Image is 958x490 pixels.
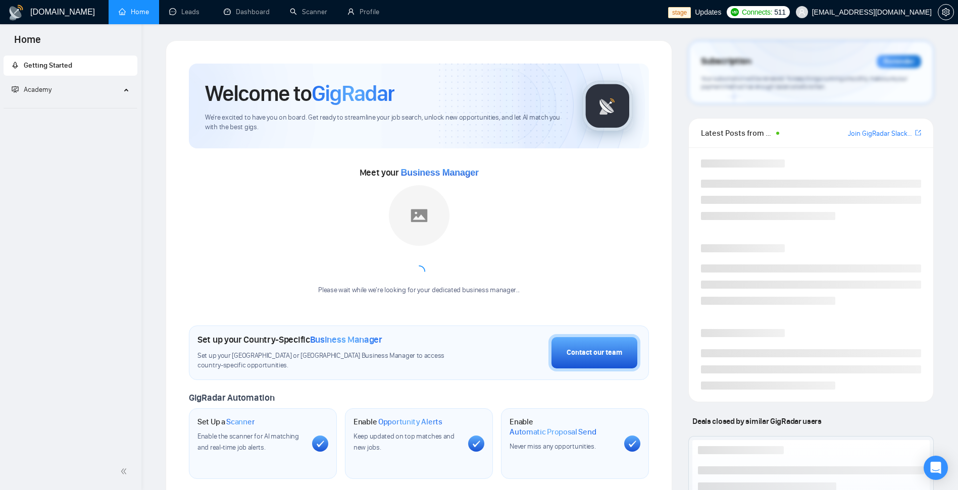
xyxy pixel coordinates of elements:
[197,351,463,370] span: Set up your [GEOGRAPHIC_DATA] or [GEOGRAPHIC_DATA] Business Manager to access country-specific op...
[695,8,721,16] span: Updates
[4,104,137,111] li: Academy Homepage
[312,80,394,107] span: GigRadar
[938,8,954,16] a: setting
[378,417,442,427] span: Opportunity Alerts
[12,86,19,93] span: fund-projection-screen
[389,185,449,246] img: placeholder.png
[12,85,52,94] span: Academy
[226,417,255,427] span: Scanner
[169,8,204,16] a: messageLeads
[347,8,379,16] a: userProfile
[360,167,479,178] span: Meet your
[848,128,913,139] a: Join GigRadar Slack Community
[774,7,785,18] span: 511
[742,7,772,18] span: Connects:
[798,9,805,16] span: user
[197,432,299,452] span: Enable the scanner for AI matching and real-time job alerts.
[12,62,19,69] span: rocket
[354,432,455,452] span: Keep updated on top matches and new jobs.
[8,5,24,21] img: logo
[354,417,442,427] h1: Enable
[915,128,921,138] a: export
[119,8,149,16] a: homeHome
[701,53,751,70] span: Subscription
[938,4,954,20] button: setting
[731,8,739,16] img: upwork-logo.png
[915,129,921,137] span: export
[310,334,382,345] span: Business Manager
[567,347,622,358] div: Contact our team
[24,61,72,70] span: Getting Started
[24,85,52,94] span: Academy
[290,8,327,16] a: searchScanner
[189,392,274,403] span: GigRadar Automation
[224,8,270,16] a: dashboardDashboard
[401,168,479,178] span: Business Manager
[205,80,394,107] h1: Welcome to
[197,417,255,427] h1: Set Up a
[877,55,921,68] div: Reminder
[701,75,907,91] span: Your subscription will be renewed. To keep things running smoothly, make sure your payment method...
[582,81,633,131] img: gigradar-logo.png
[197,334,382,345] h1: Set up your Country-Specific
[668,7,691,18] span: stage
[924,456,948,480] div: Open Intercom Messenger
[120,466,130,476] span: double-left
[548,334,640,371] button: Contact our team
[6,32,49,53] span: Home
[510,417,616,437] h1: Enable
[510,427,596,437] span: Automatic Proposal Send
[688,412,825,430] span: Deals closed by similar GigRadar users
[411,263,428,280] span: loading
[510,442,595,451] span: Never miss any opportunities.
[4,56,137,76] li: Getting Started
[205,113,566,132] span: We're excited to have you on board. Get ready to streamline your job search, unlock new opportuni...
[312,286,526,295] div: Please wait while we're looking for your dedicated business manager...
[701,127,773,139] span: Latest Posts from the GigRadar Community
